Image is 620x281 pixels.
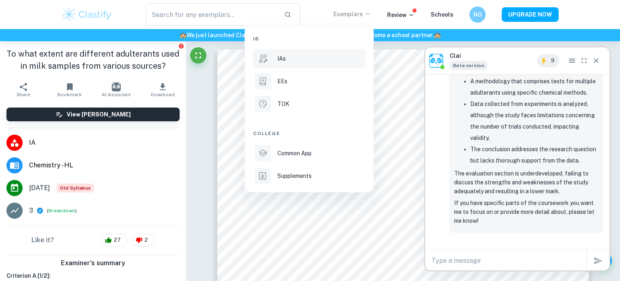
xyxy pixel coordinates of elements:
[253,72,365,91] a: EEs
[277,54,286,63] p: IAs
[277,149,312,158] p: Common App
[277,77,287,86] p: EEs
[253,94,365,114] a: TOK
[253,144,365,163] a: Common App
[277,99,289,108] p: TOK
[277,171,312,180] p: Supplements
[253,49,365,68] a: IAs
[253,130,280,137] span: College
[253,35,259,42] span: IB
[253,166,365,186] a: Supplements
